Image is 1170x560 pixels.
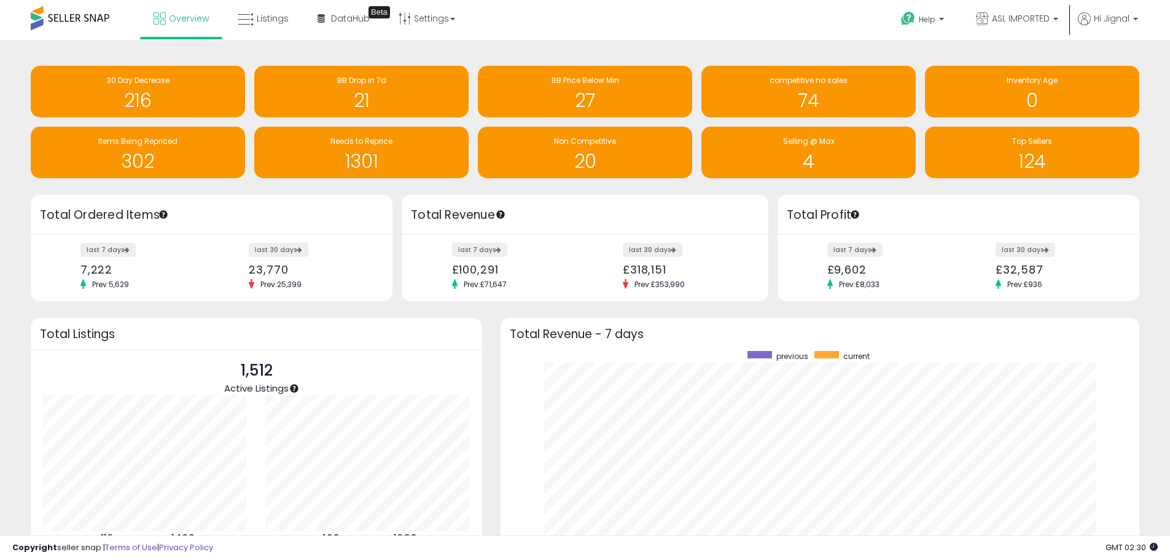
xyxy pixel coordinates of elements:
h1: 124 [931,151,1133,172]
span: Help [919,14,935,25]
div: seller snap | | [12,542,213,554]
div: £318,151 [623,263,747,276]
b: 1086 [394,531,417,546]
div: £32,587 [996,263,1118,276]
a: Top Sellers 124 [925,127,1139,178]
label: last 30 days [623,243,682,257]
label: last 7 days [452,243,507,257]
h3: Total Revenue - 7 days [510,329,1130,339]
div: Tooltip anchor [369,6,390,18]
span: Listings [257,12,289,25]
h3: Total Profit [787,207,1130,224]
h3: Total Ordered Items [40,207,383,224]
span: BB Drop in 7d [337,75,386,85]
label: last 30 days [996,243,1055,257]
div: Tooltip anchor [289,383,300,394]
span: BB Price Below Min [552,75,619,85]
span: 2025-09-11 02:30 GMT [1106,542,1158,553]
h1: 27 [484,90,686,111]
a: BB Price Below Min 27 [478,66,692,117]
span: current [843,351,870,361]
span: Prev: £8,033 [833,279,886,290]
a: BB Drop in 7d 21 [254,66,469,117]
strong: Copyright [12,542,57,553]
span: Non Competitive [554,136,616,146]
span: Selling @ Max [783,136,835,146]
span: Active Listings [224,382,289,395]
span: Prev: 25,399 [254,279,308,290]
div: Tooltip anchor [158,209,169,220]
div: 7,222 [80,263,203,276]
span: Prev: £71,647 [458,279,513,290]
span: Hi Jignal [1094,12,1129,25]
label: last 7 days [80,243,136,257]
i: Get Help [900,11,916,26]
a: Selling @ Max 4 [701,127,916,178]
div: 23,770 [249,263,371,276]
div: Tooltip anchor [849,209,860,220]
b: 110 [101,531,114,546]
span: previous [776,351,808,361]
span: Prev: £936 [1001,279,1048,290]
div: £9,602 [827,263,950,276]
a: competitive no sales 74 [701,66,916,117]
h1: 216 [37,90,239,111]
label: last 30 days [249,243,308,257]
span: Items Being Repriced [98,136,177,146]
a: 30 Day Decrease 216 [31,66,245,117]
span: Prev: £353,990 [628,279,691,290]
a: Privacy Policy [159,542,213,553]
b: 1402 [171,531,195,546]
p: 1,512 [224,359,289,382]
h1: 20 [484,151,686,172]
span: DataHub [331,12,370,25]
a: Items Being Repriced 302 [31,127,245,178]
h1: 302 [37,151,239,172]
b: 426 [319,531,340,546]
h1: 21 [260,90,462,111]
a: Inventory Age 0 [925,66,1139,117]
span: competitive no sales [770,75,848,85]
span: Prev: 5,629 [86,279,135,290]
a: Help [891,2,956,40]
h1: 0 [931,90,1133,111]
a: Hi Jignal [1078,12,1138,40]
h1: 4 [708,151,910,172]
span: Overview [169,12,209,25]
div: £100,291 [452,263,576,276]
h1: 74 [708,90,910,111]
span: Inventory Age [1007,75,1058,85]
label: last 7 days [827,243,883,257]
h3: Total Revenue [411,207,759,224]
span: Needs to Reprice [330,136,392,146]
a: Needs to Reprice 1301 [254,127,469,178]
h1: 1301 [260,151,462,172]
span: 30 Day Decrease [107,75,170,85]
a: Non Competitive 20 [478,127,692,178]
div: Tooltip anchor [495,209,506,220]
h3: Total Listings [40,329,473,339]
a: Terms of Use [105,542,157,553]
span: Top Sellers [1012,136,1052,146]
span: ASL IMPORTED [992,12,1050,25]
